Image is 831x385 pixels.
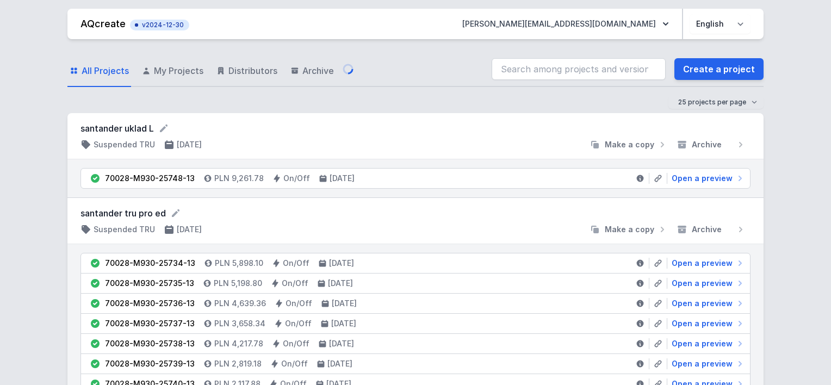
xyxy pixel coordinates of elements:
h4: On/Off [283,338,309,349]
a: Create a project [674,58,764,80]
h4: [DATE] [327,358,352,369]
button: Archive [672,224,751,235]
a: Distributors [214,55,280,87]
a: All Projects [67,55,131,87]
h4: [DATE] [332,298,357,309]
h4: [DATE] [177,224,202,235]
button: v2024-12-30 [130,17,189,30]
button: Rename project [158,123,169,134]
span: Open a preview [672,258,733,269]
a: Open a preview [667,358,746,369]
select: Choose language [690,14,751,34]
button: Make a copy [585,224,672,235]
span: Archive [302,64,334,77]
h4: PLN 3,658.34 [214,318,265,329]
h4: On/Off [285,318,312,329]
h4: PLN 4,217.78 [214,338,263,349]
span: Open a preview [672,318,733,329]
span: Make a copy [605,139,654,150]
span: Open a preview [672,298,733,309]
button: Rename project [170,208,181,219]
h4: [DATE] [177,139,202,150]
h4: PLN 2,819.18 [214,358,262,369]
h4: Suspended TRU [94,139,155,150]
span: My Projects [154,64,203,77]
h4: Suspended TRU [94,224,155,235]
div: 70028-M930-25739-13 [105,358,195,369]
span: v2024-12-30 [135,21,184,29]
a: Open a preview [667,338,746,349]
h4: [DATE] [328,278,353,289]
div: 70028-M930-25738-13 [105,338,195,349]
a: AQcreate [80,18,126,29]
h4: On/Off [283,173,310,184]
form: santander tru pro ed [80,207,751,220]
button: [PERSON_NAME][EMAIL_ADDRESS][DOMAIN_NAME] [454,14,678,34]
input: Search among projects and versions... [492,58,666,80]
a: Open a preview [667,278,746,289]
button: Archive [672,139,751,150]
h4: [DATE] [330,173,355,184]
h4: [DATE] [329,338,354,349]
div: 70028-M930-25737-13 [105,318,195,329]
h4: [DATE] [331,318,356,329]
h4: On/Off [281,358,308,369]
h4: PLN 4,639.36 [214,298,266,309]
span: Open a preview [672,173,733,184]
div: 70028-M930-25748-13 [105,173,195,184]
a: Open a preview [667,173,746,184]
span: Make a copy [605,224,654,235]
h4: PLN 5,198.80 [214,278,262,289]
a: My Projects [140,55,206,87]
span: Open a preview [672,338,733,349]
span: Open a preview [672,278,733,289]
button: Make a copy [585,139,672,150]
a: Archive [288,55,336,87]
h4: PLN 9,261.78 [214,173,264,184]
h4: On/Off [283,258,309,269]
h4: On/Off [286,298,312,309]
div: 70028-M930-25734-13 [105,258,195,269]
span: Open a preview [672,358,733,369]
a: Open a preview [667,298,746,309]
h4: [DATE] [329,258,354,269]
a: Open a preview [667,318,746,329]
span: All Projects [82,64,129,77]
span: Archive [692,224,722,235]
h4: PLN 5,898.10 [215,258,263,269]
div: 70028-M930-25735-13 [105,278,194,289]
span: Archive [692,139,722,150]
a: Open a preview [667,258,746,269]
h4: On/Off [282,278,308,289]
span: Distributors [228,64,277,77]
form: santander uklad L [80,122,751,135]
div: 70028-M930-25736-13 [105,298,195,309]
